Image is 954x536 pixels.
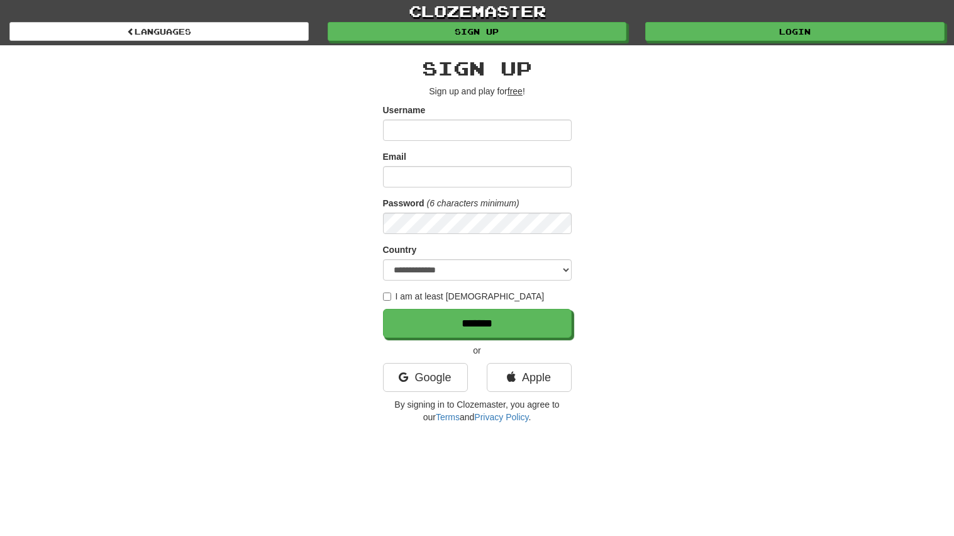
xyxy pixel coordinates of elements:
[328,22,627,41] a: Sign up
[383,398,572,423] p: By signing in to Clozemaster, you agree to our and .
[383,197,424,209] label: Password
[436,412,460,422] a: Terms
[383,243,417,256] label: Country
[9,22,309,41] a: Languages
[383,104,426,116] label: Username
[383,58,572,79] h2: Sign up
[487,363,572,392] a: Apple
[383,150,406,163] label: Email
[383,290,545,303] label: I am at least [DEMOGRAPHIC_DATA]
[383,344,572,357] p: or
[383,363,468,392] a: Google
[645,22,945,41] a: Login
[383,85,572,98] p: Sign up and play for !
[508,86,523,96] u: free
[383,293,391,301] input: I am at least [DEMOGRAPHIC_DATA]
[427,198,519,208] em: (6 characters minimum)
[474,412,528,422] a: Privacy Policy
